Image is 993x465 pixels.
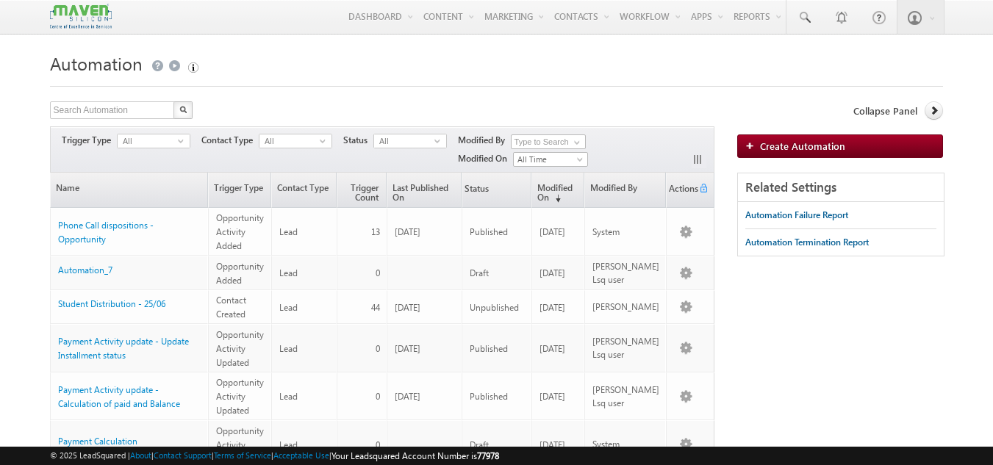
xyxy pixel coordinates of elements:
[539,267,565,278] span: [DATE]
[376,391,380,402] span: 0
[216,377,264,416] span: Opportunity Activity Updated
[279,226,298,237] span: Lead
[462,174,489,206] span: Status
[539,343,565,354] span: [DATE]
[130,450,151,460] a: About
[279,267,298,278] span: Lead
[331,450,499,461] span: Your Leadsquared Account Number is
[539,226,565,237] span: [DATE]
[51,173,207,207] a: Name
[179,106,187,113] img: Search
[337,173,386,207] a: Trigger Count
[58,220,154,245] a: Phone Call dispositions - Opportunity
[511,134,586,149] input: Type to Search
[376,439,380,450] span: 0
[458,134,511,147] span: Modified By
[395,391,420,402] span: [DATE]
[592,260,659,286] div: [PERSON_NAME] Lsq user
[387,173,461,207] a: Last Published On
[395,302,420,313] span: [DATE]
[371,302,380,313] span: 44
[585,173,665,207] a: Modified By
[50,449,499,463] span: © 2025 LeadSquared | | | | |
[209,173,270,207] a: Trigger Type
[374,134,434,148] span: All
[592,383,659,410] div: [PERSON_NAME] Lsq user
[539,439,565,450] span: [DATE]
[58,336,189,361] a: Payment Activity update - Update Installment status
[214,450,271,460] a: Terms of Service
[745,236,869,249] div: Automation Termination Report
[216,425,264,464] span: Opportunity Activity Added
[745,141,760,150] img: add_icon.png
[58,436,137,447] a: Payment Calculation
[853,104,917,118] span: Collapse Panel
[259,134,320,148] span: All
[667,174,698,206] span: Actions
[477,450,499,461] span: 77978
[320,137,331,144] span: select
[50,51,143,75] span: Automation
[343,134,373,147] span: Status
[395,343,420,354] span: [DATE]
[514,153,584,166] span: All Time
[50,4,112,29] img: Custom Logo
[273,450,329,460] a: Acceptable Use
[470,302,519,313] span: Unpublished
[279,302,298,313] span: Lead
[470,391,508,402] span: Published
[58,264,112,275] a: Automation_7
[272,173,336,207] a: Contact Type
[216,212,264,251] span: Opportunity Activity Added
[178,137,190,144] span: select
[592,300,659,314] div: [PERSON_NAME]
[371,226,380,237] span: 13
[745,209,848,222] div: Automation Failure Report
[279,343,298,354] span: Lead
[566,135,584,150] a: Show All Items
[458,152,513,165] span: Modified On
[154,450,212,460] a: Contact Support
[592,438,659,451] div: System
[592,226,659,239] div: System
[376,343,380,354] span: 0
[434,137,446,144] span: select
[539,302,565,313] span: [DATE]
[738,173,944,202] div: Related Settings
[216,261,264,286] span: Opportunity Added
[216,329,264,368] span: Opportunity Activity Updated
[470,343,508,354] span: Published
[470,226,508,237] span: Published
[118,134,178,148] span: All
[513,152,588,167] a: All Time
[62,134,117,147] span: Trigger Type
[201,134,259,147] span: Contact Type
[745,202,848,228] a: Automation Failure Report
[592,335,659,361] div: [PERSON_NAME] Lsq user
[549,192,561,204] span: (sorted descending)
[58,298,165,309] a: Student Distribution - 25/06
[470,439,489,450] span: Draft
[539,391,565,402] span: [DATE]
[279,391,298,402] span: Lead
[216,295,246,320] span: Contact Created
[376,267,380,278] span: 0
[532,173,584,207] a: Modified On(sorted descending)
[58,384,180,409] a: Payment Activity update - Calculation of paid and Balance
[760,140,845,152] span: Create Automation
[279,439,298,450] span: Lead
[395,226,420,237] span: [DATE]
[470,267,489,278] span: Draft
[745,229,869,256] a: Automation Termination Report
